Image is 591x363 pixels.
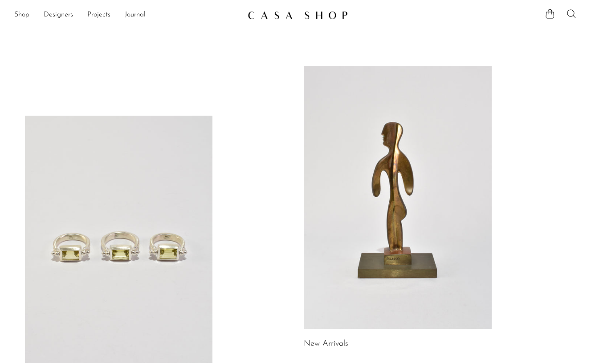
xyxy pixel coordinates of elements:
a: Projects [87,9,110,21]
nav: Desktop navigation [14,8,240,23]
a: Shop [14,9,29,21]
a: New Arrivals [304,340,348,348]
a: Journal [125,9,146,21]
ul: NEW HEADER MENU [14,8,240,23]
a: Designers [44,9,73,21]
